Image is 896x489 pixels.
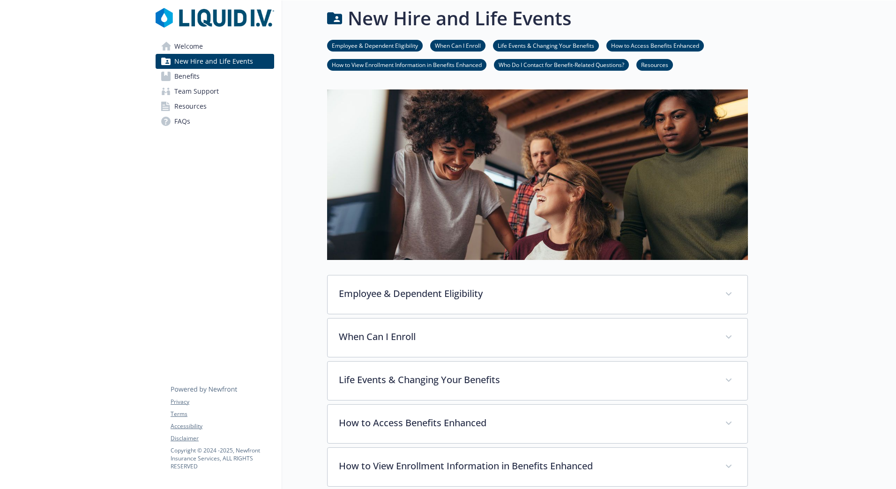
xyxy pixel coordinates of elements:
[339,373,714,387] p: Life Events & Changing Your Benefits
[174,54,253,69] span: New Hire and Life Events
[348,4,571,32] h1: New Hire and Life Events
[171,410,274,418] a: Terms
[339,287,714,301] p: Employee & Dependent Eligibility
[156,99,274,114] a: Resources
[156,84,274,99] a: Team Support
[339,416,714,430] p: How to Access Benefits Enhanced
[494,60,629,69] a: Who Do I Contact for Benefit-Related Questions?
[339,330,714,344] p: When Can I Enroll
[174,39,203,54] span: Welcome
[328,448,747,486] div: How to View Enrollment Information in Benefits Enhanced
[171,446,274,470] p: Copyright © 2024 - 2025 , Newfront Insurance Services, ALL RIGHTS RESERVED
[636,60,673,69] a: Resources
[174,84,219,99] span: Team Support
[328,275,747,314] div: Employee & Dependent Eligibility
[156,54,274,69] a: New Hire and Life Events
[606,41,704,50] a: How to Access Benefits Enhanced
[174,69,200,84] span: Benefits
[430,41,485,50] a: When Can I Enroll
[328,405,747,443] div: How to Access Benefits Enhanced
[171,398,274,406] a: Privacy
[328,362,747,400] div: Life Events & Changing Your Benefits
[339,459,714,473] p: How to View Enrollment Information in Benefits Enhanced
[328,319,747,357] div: When Can I Enroll
[171,422,274,430] a: Accessibility
[327,60,486,69] a: How to View Enrollment Information in Benefits Enhanced
[327,89,748,260] img: new hire page banner
[156,114,274,129] a: FAQs
[156,39,274,54] a: Welcome
[493,41,599,50] a: Life Events & Changing Your Benefits
[174,99,207,114] span: Resources
[174,114,190,129] span: FAQs
[156,69,274,84] a: Benefits
[327,41,423,50] a: Employee & Dependent Eligibility
[171,434,274,443] a: Disclaimer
